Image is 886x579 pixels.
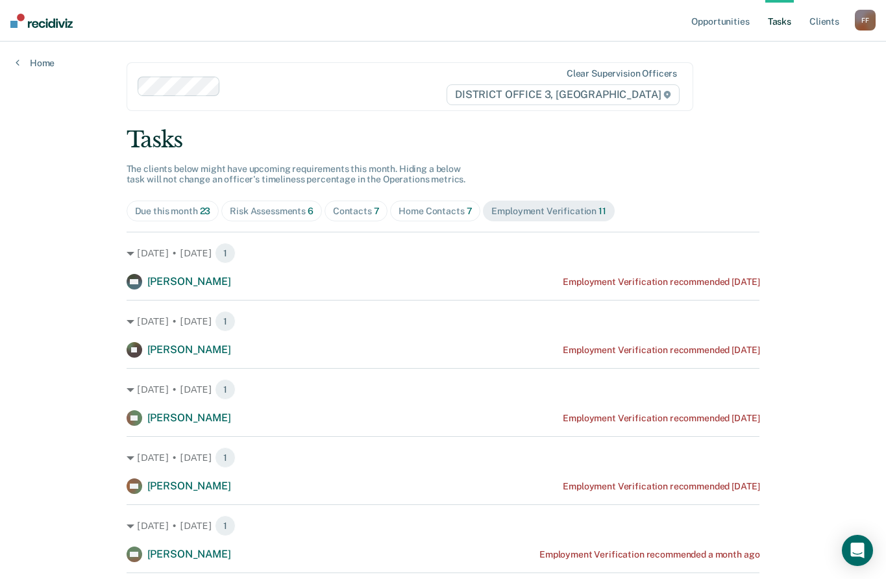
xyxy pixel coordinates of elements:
span: [PERSON_NAME] [147,275,231,288]
div: Risk Assessments [230,206,314,217]
div: Open Intercom Messenger [842,535,873,566]
span: 6 [308,206,314,216]
div: F F [855,10,876,31]
span: [PERSON_NAME] [147,480,231,492]
span: 11 [598,206,606,216]
span: 1 [215,379,236,400]
div: [DATE] • [DATE] 1 [127,379,760,400]
div: Employment Verification recommended [DATE] [563,413,759,424]
div: Clear supervision officers [567,68,677,79]
span: [PERSON_NAME] [147,548,231,560]
div: Contacts [333,206,380,217]
div: Employment Verification recommended [DATE] [563,481,759,492]
span: 1 [215,243,236,264]
span: 7 [374,206,380,216]
div: [DATE] • [DATE] 1 [127,515,760,536]
span: 23 [200,206,211,216]
button: FF [855,10,876,31]
div: Due this month [135,206,211,217]
span: 1 [215,311,236,332]
span: 1 [215,515,236,536]
span: 1 [215,447,236,468]
span: The clients below might have upcoming requirements this month. Hiding a below task will not chang... [127,164,466,185]
span: [PERSON_NAME] [147,343,231,356]
span: DISTRICT OFFICE 3, [GEOGRAPHIC_DATA] [447,84,680,105]
div: [DATE] • [DATE] 1 [127,447,760,468]
div: Employment Verification [491,206,606,217]
div: Employment Verification recommended [DATE] [563,277,759,288]
span: 7 [467,206,473,216]
span: [PERSON_NAME] [147,412,231,424]
img: Recidiviz [10,14,73,28]
div: [DATE] • [DATE] 1 [127,311,760,332]
a: Home [16,57,55,69]
div: Tasks [127,127,760,153]
div: Employment Verification recommended [DATE] [563,345,759,356]
div: Home Contacts [399,206,472,217]
div: Employment Verification recommended a month ago [539,549,759,560]
div: [DATE] • [DATE] 1 [127,243,760,264]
